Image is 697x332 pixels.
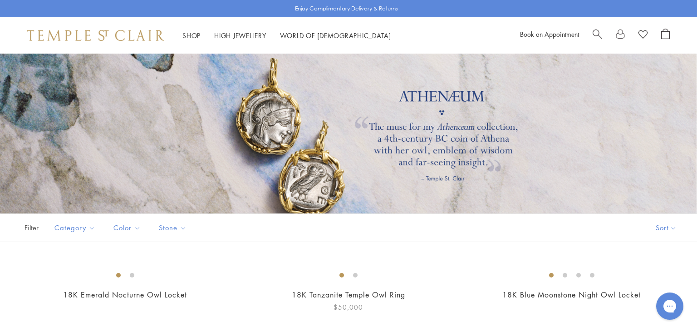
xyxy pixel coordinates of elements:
a: World of [DEMOGRAPHIC_DATA]World of [DEMOGRAPHIC_DATA] [280,31,391,40]
img: Temple St. Clair [27,30,164,41]
a: 18K Blue Moonstone Night Owl Locket [502,290,641,300]
a: High JewelleryHigh Jewellery [214,31,266,40]
button: Stone [152,218,193,238]
span: $50,000 [334,302,363,312]
button: Color [107,218,147,238]
button: Show sort by [635,214,697,242]
nav: Main navigation [182,30,391,41]
button: Category [48,218,102,238]
span: Category [50,222,102,233]
span: Color [109,222,147,233]
a: Open Shopping Bag [661,29,670,42]
a: 18K Tanzanite Temple Owl Ring [292,290,405,300]
p: Enjoy Complimentary Delivery & Returns [295,4,398,13]
a: View Wishlist [638,29,648,42]
iframe: Gorgias live chat messenger [652,289,688,323]
a: Book an Appointment [520,30,579,39]
a: Search [593,29,602,42]
a: 18K Emerald Nocturne Owl Locket [63,290,187,300]
span: Stone [154,222,193,233]
a: ShopShop [182,31,201,40]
